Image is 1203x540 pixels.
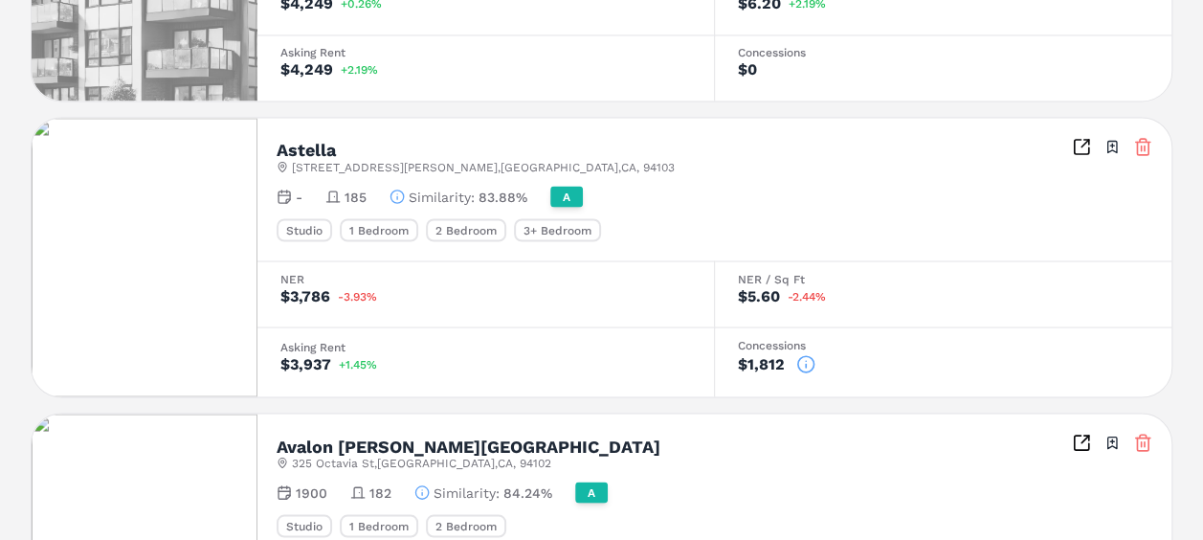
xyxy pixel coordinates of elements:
span: Similarity : [409,187,475,206]
div: 1 Bedroom [340,514,418,537]
span: 325 Octavia St , [GEOGRAPHIC_DATA] , CA , 94102 [292,455,551,470]
div: Asking Rent [280,47,691,58]
span: 83.88% [479,187,527,206]
h2: Astella [277,142,336,159]
div: Concessions [738,47,1149,58]
span: - [296,187,302,206]
span: 182 [369,483,391,502]
span: +2.19% [341,64,378,76]
div: Studio [277,218,332,241]
a: Inspect Comparables [1072,137,1091,156]
div: Concessions [738,339,1149,350]
span: -2.44% [788,290,826,302]
button: Similarity:84.24% [414,483,552,502]
button: Similarity:83.88% [390,187,527,206]
div: $0 [738,62,757,78]
div: NER / Sq Ft [738,273,1149,284]
span: [STREET_ADDRESS][PERSON_NAME] , [GEOGRAPHIC_DATA] , CA , 94103 [292,159,675,174]
div: $5.60 [738,288,780,304]
h2: Avalon [PERSON_NAME][GEOGRAPHIC_DATA] [277,438,660,455]
div: 1 Bedroom [340,218,418,241]
span: 84.24% [503,483,552,502]
a: Inspect Comparables [1072,433,1091,452]
div: $4,249 [280,62,333,78]
div: $1,812 [738,356,785,371]
div: A [575,482,608,503]
div: Asking Rent [280,341,691,352]
span: 1900 [296,483,327,502]
span: Similarity : [434,483,500,502]
div: NER [280,273,691,284]
span: +1.45% [339,358,377,370]
div: 2 Bedroom [426,514,506,537]
div: 3+ Bedroom [514,218,601,241]
div: Studio [277,514,332,537]
span: 185 [345,187,367,206]
div: $3,937 [280,356,331,371]
div: $3,786 [280,288,330,304]
span: -3.93% [338,290,377,302]
div: 2 Bedroom [426,218,506,241]
div: A [550,186,583,207]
